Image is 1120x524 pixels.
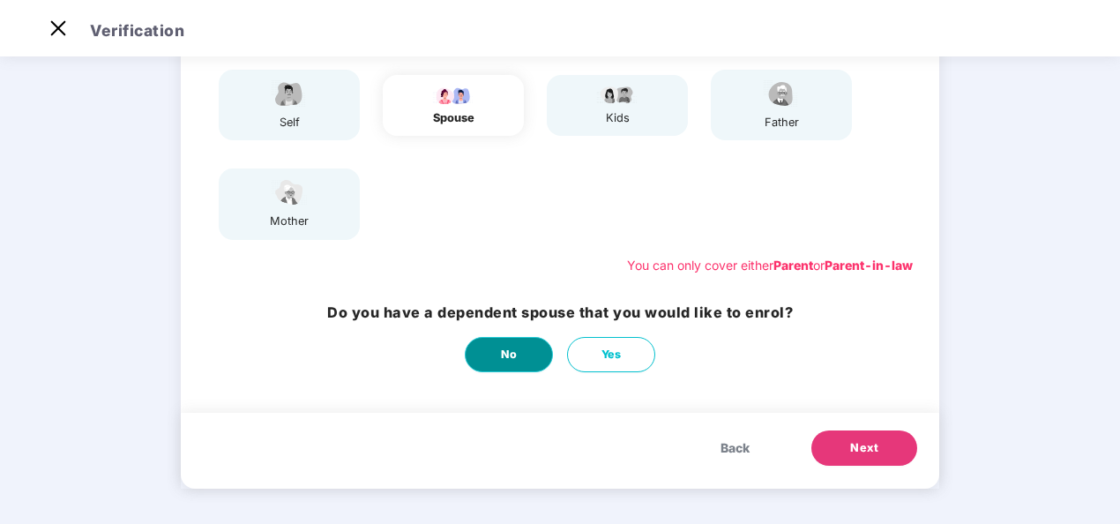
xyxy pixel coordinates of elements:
[267,213,311,230] div: mother
[431,84,475,105] img: svg+xml;base64,PHN2ZyB4bWxucz0iaHR0cDovL3d3dy53My5vcmcvMjAwMC9zdmciIHdpZHRoPSI5Ny44OTciIGhlaWdodD...
[811,430,917,466] button: Next
[267,114,311,131] div: self
[825,258,913,273] b: Parent-in-law
[431,109,475,127] div: spouse
[567,337,655,372] button: Yes
[721,438,750,458] span: Back
[595,109,639,127] div: kids
[465,337,553,372] button: No
[267,177,311,208] img: svg+xml;base64,PHN2ZyB4bWxucz0iaHR0cDovL3d3dy53My5vcmcvMjAwMC9zdmciIHdpZHRoPSI1NCIgaGVpZ2h0PSIzOC...
[601,346,622,363] span: Yes
[627,256,913,275] div: You can only cover either or
[595,84,639,105] img: svg+xml;base64,PHN2ZyB4bWxucz0iaHR0cDovL3d3dy53My5vcmcvMjAwMC9zdmciIHdpZHRoPSI3OS4wMzciIGhlaWdodD...
[759,114,803,131] div: father
[327,302,793,324] h3: Do you have a dependent spouse that you would like to enrol?
[501,346,518,363] span: No
[267,79,311,109] img: svg+xml;base64,PHN2ZyBpZD0iRW1wbG95ZWVfbWFsZSIgeG1sbnM9Imh0dHA6Ly93d3cudzMub3JnLzIwMDAvc3ZnIiB3aW...
[703,430,767,466] button: Back
[773,258,813,273] b: Parent
[759,79,803,109] img: svg+xml;base64,PHN2ZyBpZD0iRmF0aGVyX2ljb24iIHhtbG5zPSJodHRwOi8vd3d3LnczLm9yZy8yMDAwL3N2ZyIgeG1sbn...
[850,439,878,457] span: Next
